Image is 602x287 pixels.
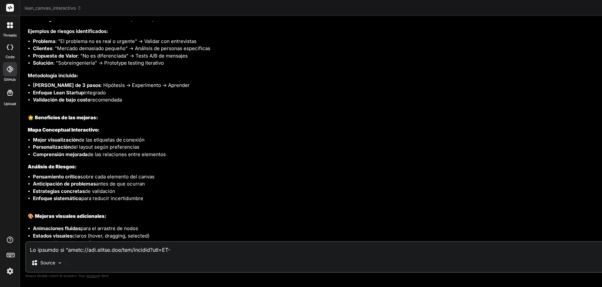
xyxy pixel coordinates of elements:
[33,225,81,231] strong: Animaciones fluidas
[4,77,16,82] label: GitHub
[28,72,78,79] strong: Metodología incluida:
[33,181,96,187] strong: Anticipación de problemas
[33,144,71,150] strong: Personalización
[5,54,15,60] label: code
[33,60,53,66] strong: Solución
[28,127,100,133] strong: Mapa Conceptual Interactivo:
[3,33,17,38] label: threads
[33,82,101,88] strong: [PERSON_NAME] de 3 pasos
[5,266,15,277] img: settings
[38,16,80,22] strong: Código de colores
[25,5,82,11] span: lean_canvas_interactivo
[33,174,80,180] strong: Pensamiento crítico
[33,195,81,201] strong: Enfoque sistemático
[40,260,55,266] p: Source
[33,137,79,143] strong: Mejor visualización
[33,53,78,59] strong: Propuesta de Valor
[33,97,90,103] strong: Validación de bajo costo
[33,90,84,96] strong: Enfoque Lean Startup
[28,164,77,170] strong: Análisis de Riesgos:
[33,233,72,239] strong: Estados visuales
[4,101,16,107] label: Upload
[33,38,55,44] strong: Problema
[28,213,106,219] strong: 🎨 Mejoras visuales adicionales:
[28,28,108,34] strong: Ejemplos de riesgos identificados:
[33,240,89,246] strong: Iconografía consistente
[86,274,98,278] span: privacy
[28,114,98,121] strong: 🌟 Beneficios de las mejoras:
[57,260,63,266] img: Pick Models
[33,151,88,157] strong: Comprensión mejorada
[33,188,85,194] strong: Estrategias concretas
[33,45,52,51] strong: Clientes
